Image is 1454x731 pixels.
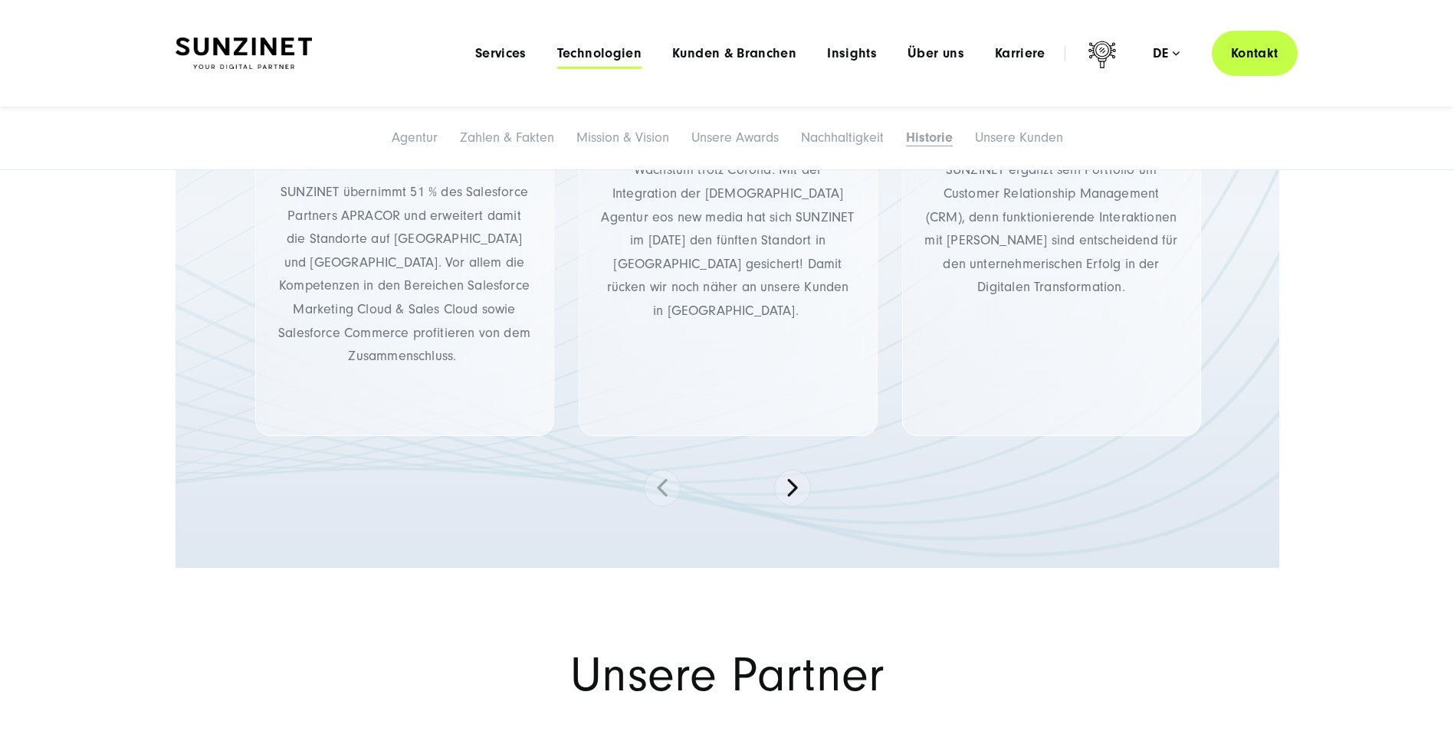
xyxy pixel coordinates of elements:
[475,46,527,61] a: Services
[576,129,669,146] a: Mission & Vision
[672,46,796,61] a: Kunden & Branchen
[392,129,438,146] a: Agentur
[827,46,877,61] a: Insights
[176,38,312,70] img: SUNZINET Full Service Digital Agentur
[924,159,1179,300] p: SUNZINET ergänzt sein Portfolio um Customer Relationship Management (CRM), denn funktionierende I...
[557,46,642,61] a: Technologien
[176,652,1279,699] h1: Unsere Partner
[1153,46,1180,61] div: de
[1212,31,1298,76] a: Kontakt
[801,129,884,146] a: Nachhaltigkeit
[908,46,964,61] a: Über uns
[995,46,1045,61] a: Karriere
[460,129,554,146] a: Zahlen & Fakten
[600,159,855,323] p: Wachstum trotz Corona: Mit der Integration der [DEMOGRAPHIC_DATA] Agentur eos new media hat sich ...
[277,181,532,369] p: SUNZINET übernimmt 51 % des Salesforce Partners APRACOR und erweitert damit die Standorte auf [GE...
[906,129,953,146] a: Historie
[691,129,779,146] a: Unsere Awards
[975,129,1063,146] a: Unsere Kunden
